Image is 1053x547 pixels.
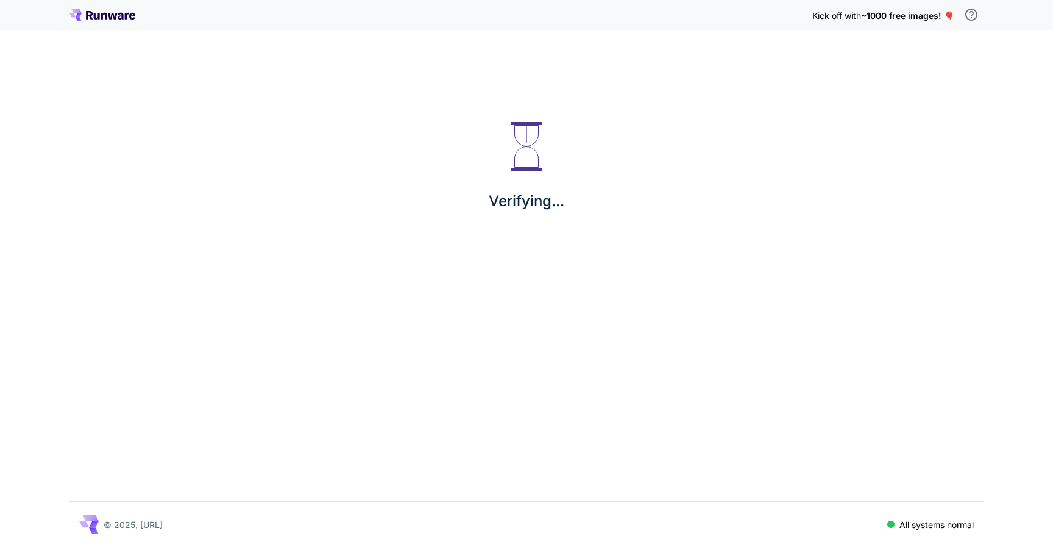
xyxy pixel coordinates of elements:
[104,518,163,531] p: © 2025, [URL]
[489,190,564,212] p: Verifying...
[861,10,954,21] span: ~1000 free images! 🎈
[899,518,974,531] p: All systems normal
[812,10,861,21] span: Kick off with
[959,2,984,27] button: In order to qualify for free credit, you need to sign up with a business email address and click ...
